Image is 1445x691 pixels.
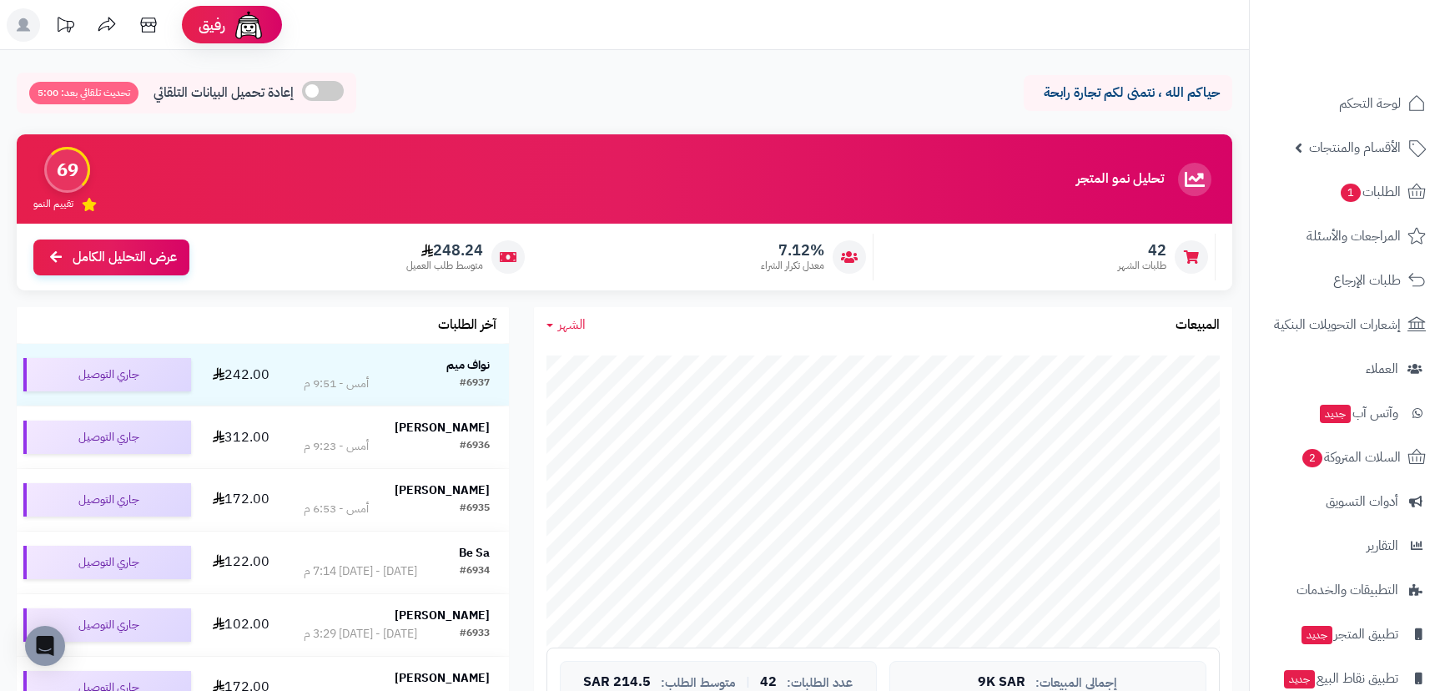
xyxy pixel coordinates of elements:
[460,626,490,643] div: #6933
[1260,216,1435,256] a: المراجعات والأسئلة
[1366,357,1398,381] span: العملاء
[1341,184,1362,203] span: 1
[198,344,284,406] td: 242.00
[29,82,138,104] span: تحديث تلقائي بعد: 5:00
[1367,534,1398,557] span: التقارير
[1309,136,1401,159] span: الأقسام والمنتجات
[154,83,294,103] span: إعادة تحميل البيانات التلقائي
[1260,349,1435,389] a: العملاء
[1339,180,1401,204] span: الطلبات
[1260,172,1435,212] a: الطلبات1
[661,676,736,690] span: متوسط الطلب:
[1260,614,1435,654] a: تطبيق المتجرجديد
[395,669,490,687] strong: [PERSON_NAME]
[1332,38,1429,73] img: logo-2.png
[44,8,86,46] a: تحديثات المنصة
[304,626,417,643] div: [DATE] - [DATE] 3:29 م
[304,376,369,392] div: أمس - 9:51 م
[199,15,225,35] span: رفيق
[1260,83,1435,124] a: لوحة التحكم
[1274,313,1401,336] span: إشعارات التحويلات البنكية
[1284,670,1315,688] span: جديد
[558,315,586,335] span: الشهر
[23,421,191,454] div: جاري التوصيل
[23,608,191,642] div: جاري التوصيل
[1326,490,1398,513] span: أدوات التسويق
[406,241,483,260] span: 248.24
[583,675,651,690] span: 214.5 SAR
[1302,626,1332,644] span: جديد
[198,594,284,656] td: 102.00
[33,240,189,275] a: عرض التحليل الكامل
[1260,305,1435,345] a: إشعارات التحويلات البنكية
[1301,446,1401,469] span: السلات المتروكة
[1302,449,1323,468] span: 2
[1260,260,1435,300] a: طلبات الإرجاع
[460,376,490,392] div: #6937
[546,315,586,335] a: الشهر
[459,544,490,562] strong: Be Sa
[304,501,369,517] div: أمس - 6:53 م
[1260,437,1435,477] a: السلات المتروكة2
[23,483,191,517] div: جاري التوصيل
[1118,241,1166,260] span: 42
[1300,623,1398,646] span: تطبيق المتجر
[395,607,490,624] strong: [PERSON_NAME]
[446,356,490,374] strong: نواف ميم
[1260,526,1435,566] a: التقارير
[1260,393,1435,433] a: وآتس آبجديد
[460,563,490,580] div: #6934
[232,8,265,42] img: ai-face.png
[1296,578,1398,602] span: التطبيقات والخدمات
[1260,482,1435,522] a: أدوات التسويق
[1260,570,1435,610] a: التطبيقات والخدمات
[198,406,284,468] td: 312.00
[978,675,1025,690] span: 9K SAR
[395,419,490,436] strong: [PERSON_NAME]
[1320,405,1351,423] span: جديد
[198,469,284,531] td: 172.00
[406,259,483,273] span: متوسط طلب العميل
[746,676,750,688] span: |
[1282,667,1398,690] span: تطبيق نقاط البيع
[761,241,824,260] span: 7.12%
[23,358,191,391] div: جاري التوصيل
[198,532,284,593] td: 122.00
[1333,269,1401,292] span: طلبات الإرجاع
[23,546,191,579] div: جاري التوصيل
[304,563,417,580] div: [DATE] - [DATE] 7:14 م
[787,676,853,690] span: عدد الطلبات:
[1176,318,1220,333] h3: المبيعات
[1076,172,1164,187] h3: تحليل نمو المتجر
[1318,401,1398,425] span: وآتس آب
[1307,224,1401,248] span: المراجعات والأسئلة
[1339,92,1401,115] span: لوحة التحكم
[460,438,490,455] div: #6936
[25,626,65,666] div: Open Intercom Messenger
[1035,676,1117,690] span: إجمالي المبيعات:
[1118,259,1166,273] span: طلبات الشهر
[438,318,496,333] h3: آخر الطلبات
[33,197,73,211] span: تقييم النمو
[1036,83,1220,103] p: حياكم الله ، نتمنى لكم تجارة رابحة
[760,675,777,690] span: 42
[304,438,369,455] div: أمس - 9:23 م
[73,248,177,267] span: عرض التحليل الكامل
[460,501,490,517] div: #6935
[395,482,490,499] strong: [PERSON_NAME]
[761,259,824,273] span: معدل تكرار الشراء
